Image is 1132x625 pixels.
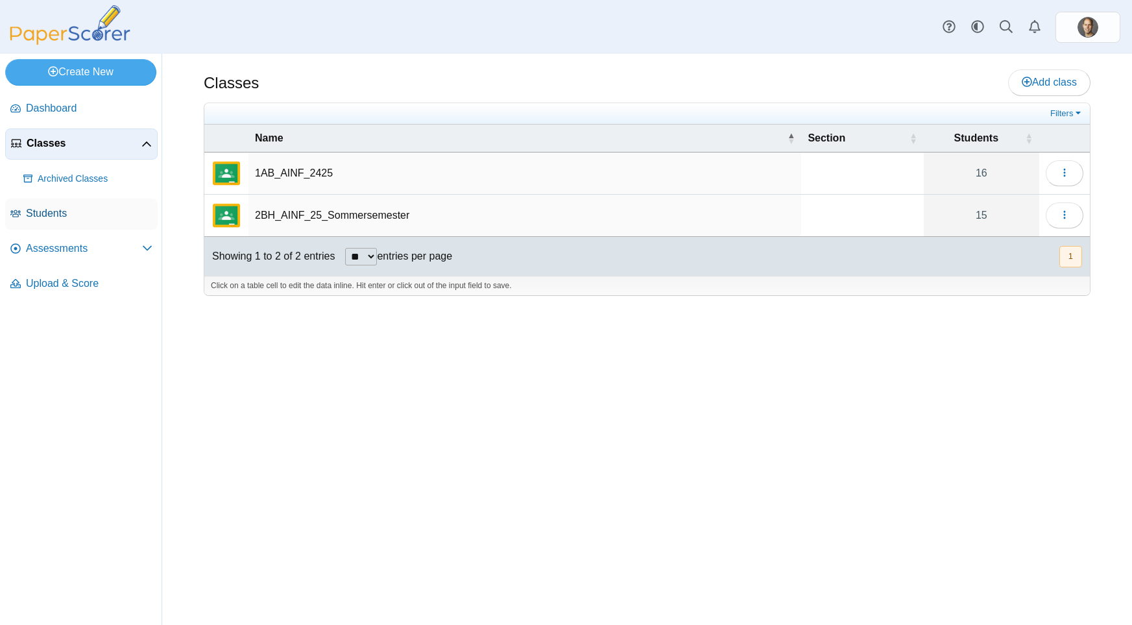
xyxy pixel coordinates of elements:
a: Filters [1047,107,1087,120]
span: Add class [1022,77,1077,88]
td: 2BH_AINF_25_Sommersemester [248,195,801,237]
a: PaperScorer [5,36,135,47]
img: PaperScorer [5,5,135,45]
button: 1 [1059,246,1082,267]
nav: pagination [1058,246,1082,267]
a: Add class [1008,69,1090,95]
span: Assessments [26,241,142,256]
a: Students [5,199,158,230]
a: Create New [5,59,156,85]
a: Alerts [1020,13,1049,42]
img: External class connected through Google Classroom [211,158,242,189]
span: Rudolf Schraml [1078,17,1098,38]
a: Classes [5,129,158,160]
img: ps.6OjCnjMk7vCEuwnV [1078,17,1098,38]
div: Click on a table cell to edit the data inline. Hit enter or click out of the input field to save. [204,276,1090,295]
span: Classes [27,136,141,151]
a: 15 [924,195,1039,236]
span: Students : Activate to sort [1025,132,1033,145]
a: ps.6OjCnjMk7vCEuwnV [1055,12,1120,43]
a: Upload & Score [5,269,158,300]
span: Dashboard [26,101,152,116]
span: Name [255,131,784,145]
a: Assessments [5,234,158,265]
span: Name : Activate to invert sorting [787,132,795,145]
span: Students [26,206,152,221]
img: External class connected through Google Classroom [211,200,242,231]
span: Archived Classes [38,173,152,186]
td: 1AB_AINF_2425 [248,153,801,195]
label: entries per page [377,251,452,262]
a: Dashboard [5,93,158,125]
span: Section : Activate to sort [909,132,917,145]
span: Students [930,131,1022,145]
a: Archived Classes [18,164,158,195]
div: Showing 1 to 2 of 2 entries [204,237,335,276]
h1: Classes [204,72,259,94]
span: Upload & Score [26,276,152,291]
span: Section [808,131,906,145]
a: 16 [924,153,1039,194]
